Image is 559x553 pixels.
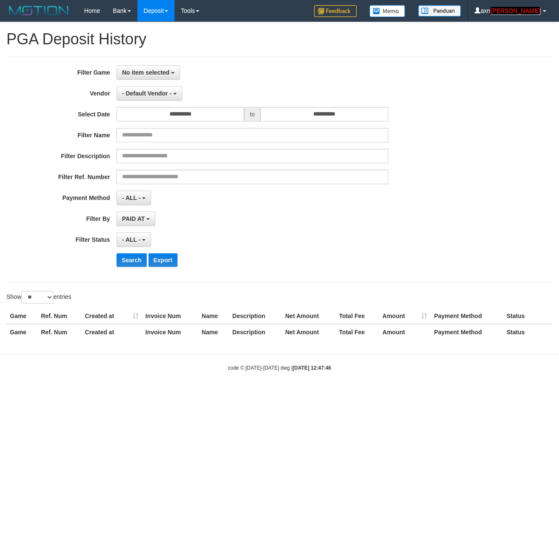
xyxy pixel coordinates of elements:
th: Status [503,308,553,324]
em: [PERSON_NAME] [490,7,540,14]
select: Showentries [21,291,53,304]
th: Created at [82,324,142,340]
th: Ref. Num [38,324,82,340]
th: Game [6,308,38,324]
strong: [DATE] 12:47:46 [293,365,331,371]
h1: PGA Deposit History [6,31,553,48]
th: Net Amount [282,308,335,324]
span: to [244,107,260,122]
th: Amount [379,324,431,340]
th: Game [6,324,38,340]
th: Amount [379,308,431,324]
button: - Default Vendor - [116,86,182,101]
img: Button%20Memo.svg [370,5,405,17]
img: panduan.png [418,5,461,17]
th: Name [198,324,229,340]
button: Export [148,253,178,267]
span: - ALL - [122,194,141,201]
span: - Default Vendor - [122,90,172,97]
button: No item selected [116,65,180,80]
img: MOTION_logo.png [6,4,71,17]
span: No item selected [122,69,169,76]
th: Total Fee [335,308,379,324]
th: Description [229,324,282,340]
th: Total Fee [335,324,379,340]
th: Invoice Num [142,324,198,340]
th: Created at [82,308,142,324]
button: Search [116,253,147,267]
button: - ALL - [116,232,151,247]
img: Feedback.jpg [314,5,357,17]
th: Status [503,324,553,340]
th: Description [229,308,282,324]
th: Invoice Num [142,308,198,324]
th: Ref. Num [38,308,82,324]
span: - ALL - [122,236,141,243]
small: code © [DATE]-[DATE] dwg | [228,365,331,371]
th: Net Amount [282,324,335,340]
th: Payment Method [431,308,503,324]
button: - ALL - [116,191,151,205]
span: PAID AT [122,215,145,222]
button: PAID AT [116,211,155,226]
th: Name [198,308,229,324]
label: Show entries [6,291,71,304]
th: Payment Method [431,324,503,340]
